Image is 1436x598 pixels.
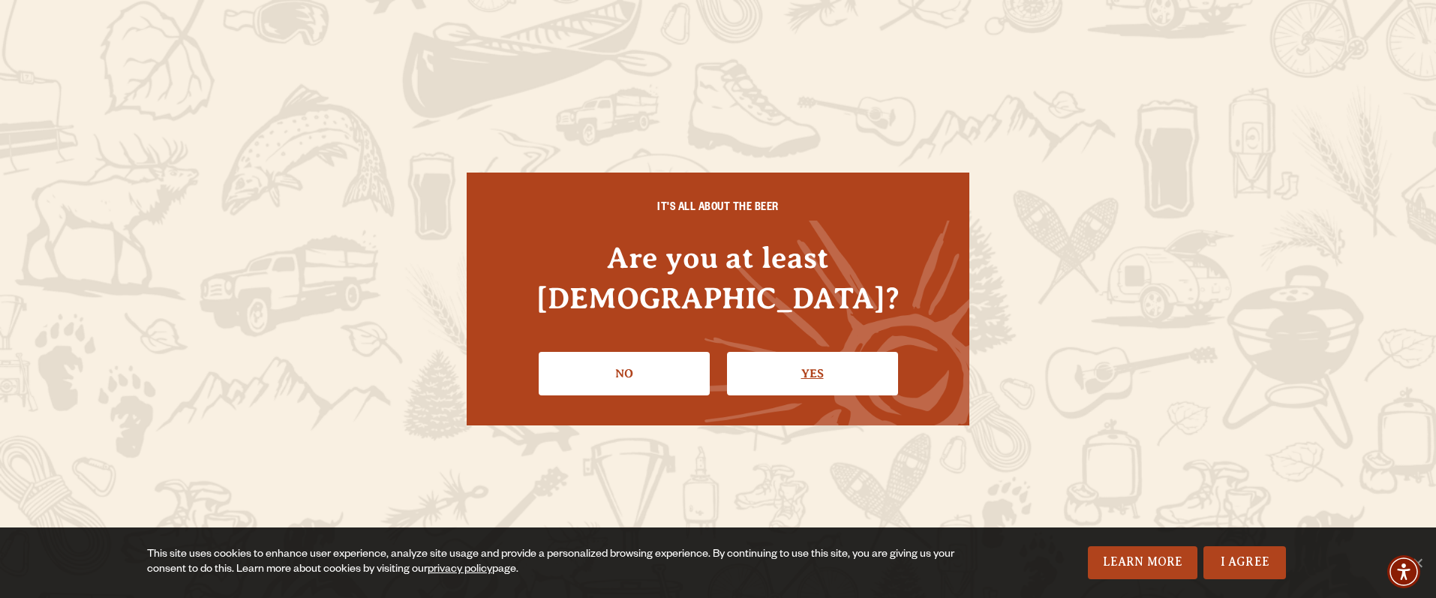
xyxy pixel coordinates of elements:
a: I Agree [1203,546,1286,579]
div: This site uses cookies to enhance user experience, analyze site usage and provide a personalized ... [147,548,963,578]
a: Learn More [1088,546,1198,579]
a: Confirm I'm 21 or older [727,352,898,395]
a: privacy policy [428,564,492,576]
h4: Are you at least [DEMOGRAPHIC_DATA]? [497,238,939,317]
div: Accessibility Menu [1387,555,1420,588]
a: No [539,352,710,395]
h6: IT'S ALL ABOUT THE BEER [497,203,939,216]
